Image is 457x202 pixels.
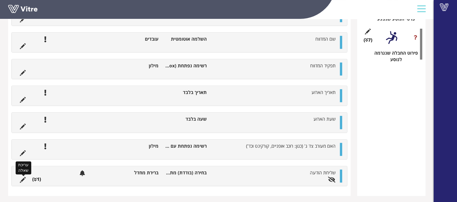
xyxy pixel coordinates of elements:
li: רשימה נפתחת (Combo Box) [162,62,210,69]
li: תאריך בלבד [162,89,210,96]
li: שעה בלבד [162,116,210,122]
span: שליחת הודעה [310,169,336,176]
li: רשימה נפתחת עם אפשרויות בחירה [162,143,210,149]
div: עריכת שאלה [16,161,31,174]
li: בחירה (בודדת) מתוך רשימה [162,169,210,176]
div: פירוט החבלה שנגרמה לנוסע [365,50,422,63]
span: תפקיד המדווח [310,62,336,69]
span: שעת הארוע [313,116,336,122]
span: (7 ) [364,37,372,43]
li: (1 ) [29,176,44,182]
li: מילון [113,143,162,149]
span: האם מעורב צד ג' (כגון: רוכב אופניים, קורקינט וכד') [246,143,336,149]
span: תאריך הארוע [312,89,336,95]
li: השלמה אוטומטית [162,36,210,42]
li: עובדים [113,36,162,42]
li: מילון [113,62,162,69]
span: שם המדווח [315,36,336,42]
li: ברירת מחדל [113,169,162,176]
